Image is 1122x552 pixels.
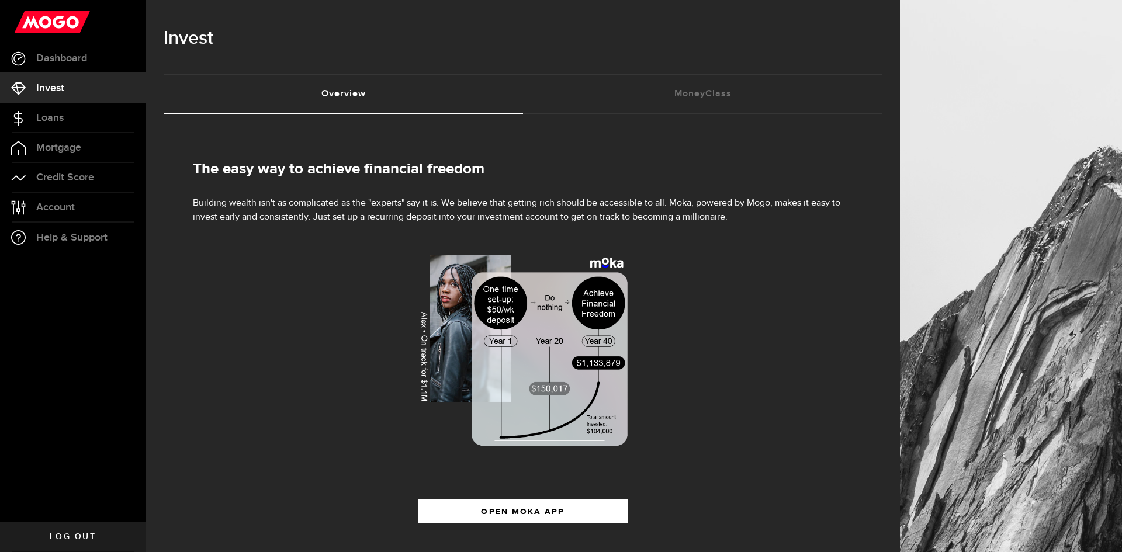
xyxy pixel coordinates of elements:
p: Building wealth isn't as complicated as the "experts" say it is. We believe that getting rich sho... [193,196,853,224]
a: MoneyClass [523,75,882,113]
span: Dashboard [36,53,87,64]
span: Credit Score [36,172,94,183]
span: OPEN MOKA APP [481,508,565,516]
ul: Tabs Navigation [164,74,882,114]
button: OPEN MOKA APP [418,499,628,523]
span: Account [36,202,75,213]
h2: The easy way to achieve financial freedom [193,161,853,179]
a: Overview [164,75,523,113]
button: Open LiveChat chat widget [9,5,44,40]
span: Loans [36,113,64,123]
span: Mortgage [36,143,81,153]
span: Log out [50,533,96,541]
h1: Invest [164,23,882,54]
span: Help & Support [36,232,108,243]
span: Invest [36,83,64,93]
img: wealth-overview-moka-image [418,254,628,446]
